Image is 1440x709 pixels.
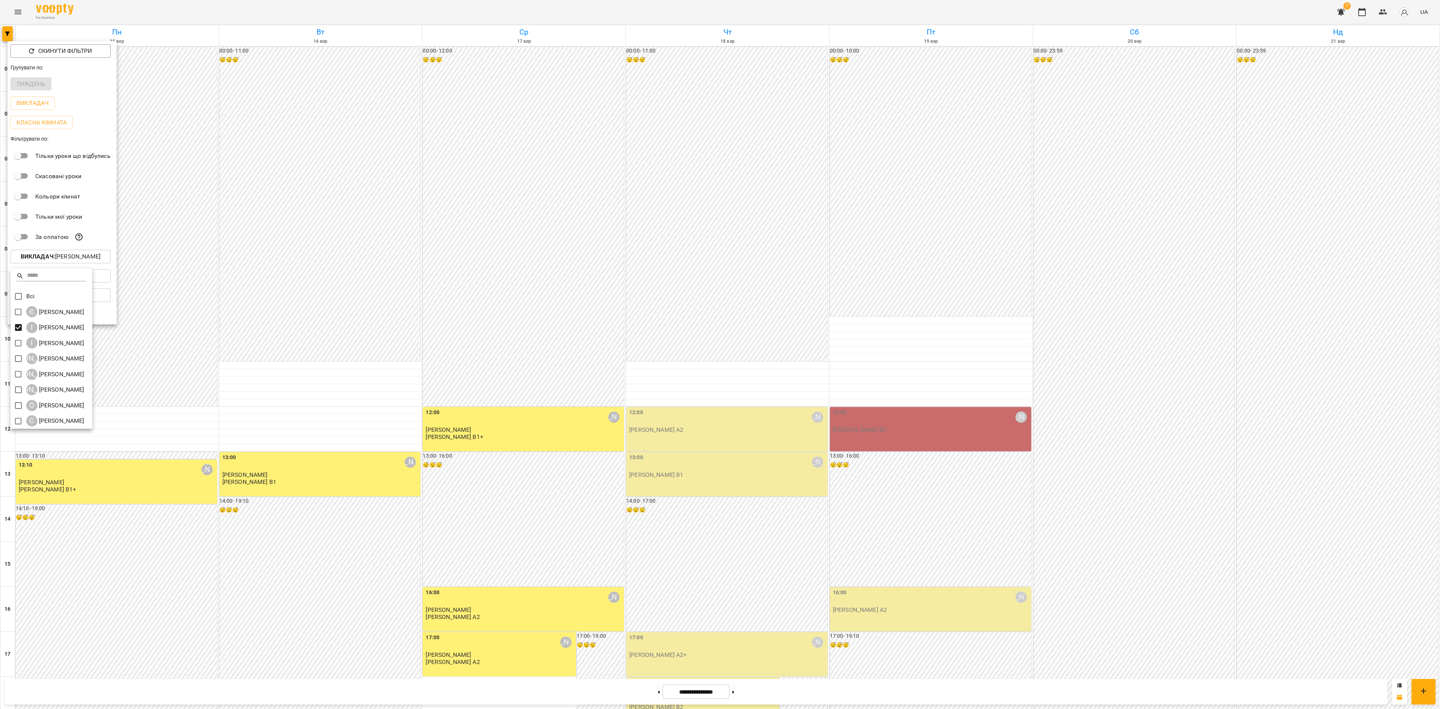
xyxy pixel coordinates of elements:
[37,354,84,363] p: [PERSON_NAME]
[26,415,84,427] a: С [PERSON_NAME]
[26,306,84,317] a: Є [PERSON_NAME]
[26,353,37,364] div: [PERSON_NAME]
[26,337,84,348] a: І [PERSON_NAME]
[26,337,37,348] div: І
[26,306,37,317] div: Є
[37,385,84,394] p: [PERSON_NAME]
[26,292,34,301] p: Всі
[26,400,84,411] a: О [PERSON_NAME]
[26,353,84,364] a: [PERSON_NAME] [PERSON_NAME]
[26,384,84,395] div: Наталія Ємець
[26,415,84,427] div: Софія Брусова
[26,400,84,411] div: Олена Грицайко
[26,369,37,380] div: [PERSON_NAME]
[37,323,84,332] p: [PERSON_NAME]
[26,369,84,380] a: [PERSON_NAME] [PERSON_NAME]
[26,322,84,333] a: І [PERSON_NAME]
[26,415,37,427] div: С
[26,353,84,364] div: Анастасія Літвінчук
[37,339,84,348] p: [PERSON_NAME]
[26,306,84,317] div: Євгенія Мумжинська
[26,384,84,395] a: [PERSON_NAME] [PERSON_NAME]
[37,308,84,317] p: [PERSON_NAME]
[26,322,37,333] div: І
[37,401,84,410] p: [PERSON_NAME]
[26,400,37,411] div: О
[26,384,37,395] div: [PERSON_NAME]
[37,416,84,425] p: [PERSON_NAME]
[37,370,84,379] p: [PERSON_NAME]
[26,369,84,380] div: Ксенія Волєва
